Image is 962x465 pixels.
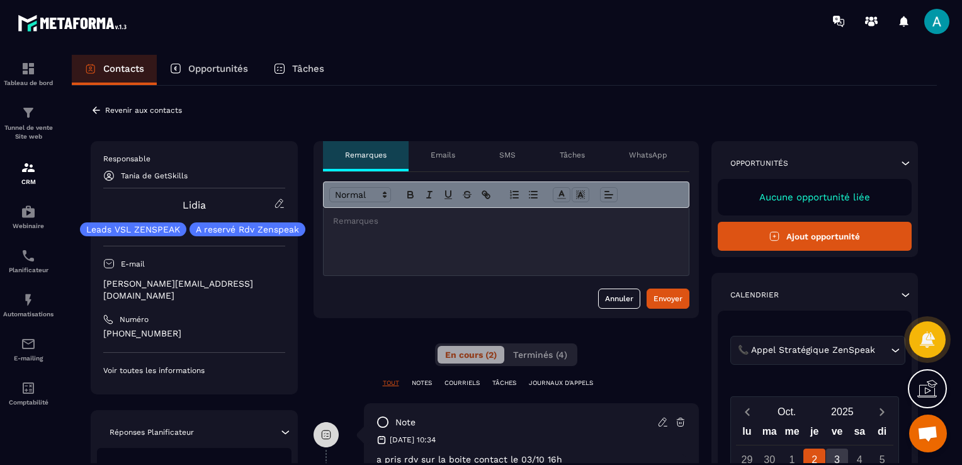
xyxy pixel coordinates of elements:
[292,63,324,74] p: Tâches
[826,423,849,445] div: ve
[21,204,36,219] img: automations
[654,292,682,305] div: Envoyer
[815,401,870,423] button: Open years overlay
[196,225,299,234] p: A reservé Rdv Zenspeak
[759,401,815,423] button: Open months overlay
[730,336,905,365] div: Search for option
[121,171,188,180] p: Tania de GetSkills
[188,63,248,74] p: Opportunités
[103,365,285,376] p: Voir toutes les informations
[730,192,900,203] p: Aucune opportunité liée
[758,423,781,445] div: ma
[86,225,180,234] p: Leads VSL ZENSPEAK
[848,423,871,445] div: sa
[499,150,516,160] p: SMS
[390,435,436,445] p: [DATE] 10:34
[3,79,54,86] p: Tableau de bord
[529,379,593,387] p: JOURNAUX D'APPELS
[103,328,181,338] ringoverc2c-number-84e06f14122c: [PHONE_NUMBER]
[110,427,194,437] p: Réponses Planificateur
[376,454,686,464] p: a pris rdv sur la boite contact le 03/10 16h
[598,289,640,309] button: Annuler
[803,423,826,445] div: je
[3,96,54,151] a: formationformationTunnel de vente Site web
[103,278,285,302] p: [PERSON_NAME][EMAIL_ADDRESS][DOMAIN_NAME]
[3,195,54,239] a: automationsautomationsWebinaire
[120,314,149,324] p: Numéro
[21,105,36,120] img: formation
[21,336,36,352] img: email
[103,63,144,74] p: Contacts
[445,350,497,360] span: En cours (2)
[261,55,337,85] a: Tâches
[444,379,480,387] p: COURRIELS
[736,423,759,445] div: lu
[3,239,54,283] a: schedulerschedulerPlanificateur
[21,61,36,76] img: formation
[3,222,54,229] p: Webinaire
[3,311,54,318] p: Automatisations
[18,11,131,35] img: logo
[647,289,689,309] button: Envoyer
[3,399,54,406] p: Comptabilité
[3,267,54,273] p: Planificateur
[3,371,54,415] a: accountantaccountantComptabilité
[3,283,54,327] a: automationsautomationsAutomatisations
[21,248,36,263] img: scheduler
[183,199,206,211] a: Lidia
[736,403,759,420] button: Previous month
[345,150,387,160] p: Remarques
[103,154,285,164] p: Responsable
[730,290,779,300] p: Calendrier
[3,355,54,362] p: E-mailing
[3,52,54,96] a: formationformationTableau de bord
[870,403,893,420] button: Next month
[121,259,145,269] p: E-mail
[157,55,261,85] a: Opportunités
[909,415,947,452] div: Ouvrir le chat
[72,55,157,85] a: Contacts
[3,123,54,141] p: Tunnel de vente Site web
[629,150,667,160] p: WhatsApp
[513,350,567,360] span: Terminés (4)
[105,106,182,115] p: Revenir aux contacts
[383,379,399,387] p: TOUT
[560,150,585,160] p: Tâches
[412,379,432,387] p: NOTES
[103,328,181,338] ringoverc2c-84e06f14122c: Call with Ringover
[730,158,788,168] p: Opportunités
[878,343,888,357] input: Search for option
[438,346,504,364] button: En cours (2)
[21,381,36,396] img: accountant
[506,346,575,364] button: Terminés (4)
[3,327,54,371] a: emailemailE-mailing
[395,416,416,428] p: note
[735,343,878,357] span: 📞 Appel Stratégique ZenSpeak
[718,222,912,251] button: Ajout opportunité
[431,150,455,160] p: Emails
[871,423,893,445] div: di
[3,178,54,185] p: CRM
[21,292,36,307] img: automations
[21,160,36,175] img: formation
[3,151,54,195] a: formationformationCRM
[492,379,516,387] p: TÂCHES
[781,423,803,445] div: me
